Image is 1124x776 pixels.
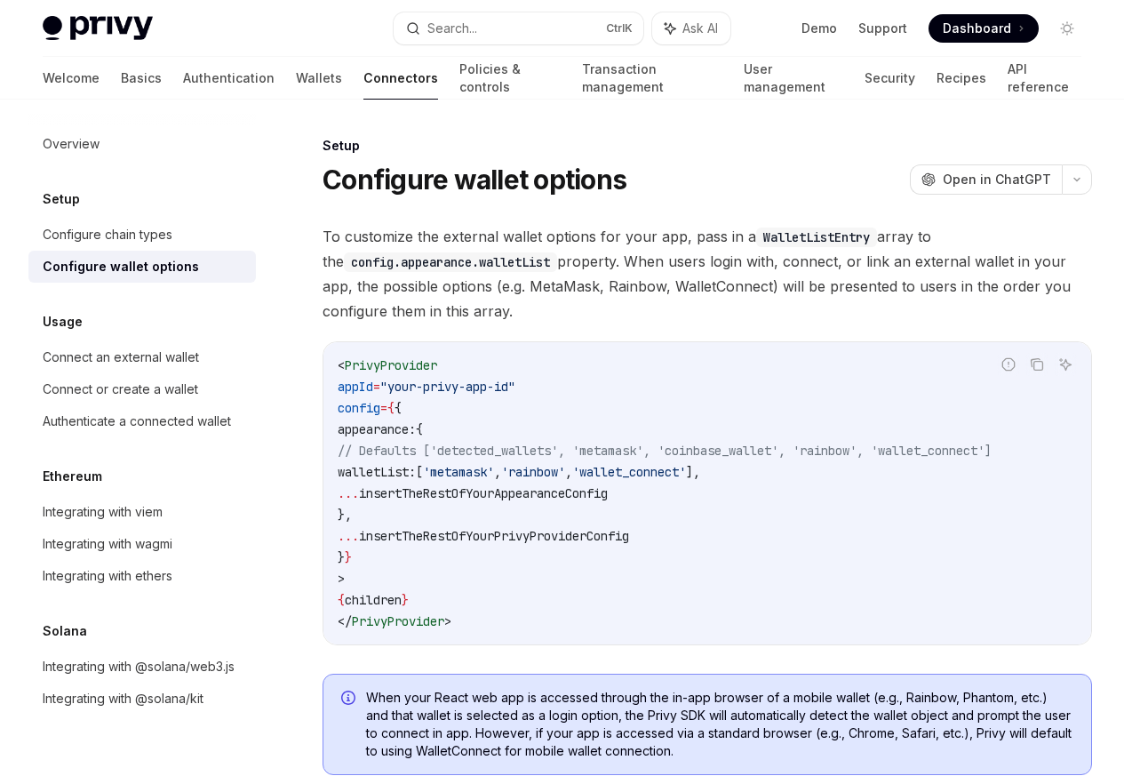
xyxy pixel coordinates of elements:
a: Basics [121,57,162,100]
span: appId [338,379,373,395]
div: Configure chain types [43,224,172,245]
code: config.appearance.walletList [344,252,557,272]
span: insertTheRestOfYourPrivyProviderConfig [359,528,629,544]
span: 'metamask' [423,464,494,480]
span: { [387,400,395,416]
div: Integrating with ethers [43,565,172,587]
span: "your-privy-app-id" [380,379,515,395]
div: Integrating with @solana/kit [43,688,203,709]
span: } [338,549,345,565]
span: config [338,400,380,416]
h5: Ethereum [43,466,102,487]
span: When your React web app is accessed through the in-app browser of a mobile wallet (e.g., Rainbow,... [366,689,1073,760]
span: Ask AI [682,20,718,37]
span: ... [338,528,359,544]
a: Configure wallet options [28,251,256,283]
a: Transaction management [582,57,722,100]
button: Open in ChatGPT [910,164,1062,195]
span: , [565,464,572,480]
a: Integrating with @solana/kit [28,683,256,715]
a: Overview [28,128,256,160]
span: appearance: [338,421,416,437]
a: Authenticate a connected wallet [28,405,256,437]
div: Connect an external wallet [43,347,199,368]
span: ], [686,464,700,480]
a: Dashboard [929,14,1039,43]
a: User management [744,57,843,100]
a: Support [858,20,907,37]
a: Connect an external wallet [28,341,256,373]
div: Authenticate a connected wallet [43,411,231,432]
span: { [416,421,423,437]
span: } [345,549,352,565]
div: Integrating with @solana/web3.js [43,656,235,677]
span: }, [338,507,352,523]
a: Configure chain types [28,219,256,251]
div: Overview [43,133,100,155]
div: Configure wallet options [43,256,199,277]
a: Integrating with viem [28,496,256,528]
span: [ [416,464,423,480]
span: 'rainbow' [501,464,565,480]
div: Setup [323,137,1092,155]
a: Integrating with @solana/web3.js [28,651,256,683]
span: { [395,400,402,416]
div: Connect or create a wallet [43,379,198,400]
span: // Defaults ['detected_wallets', 'metamask', 'coinbase_wallet', 'rainbow', 'wallet_connect'] [338,443,992,459]
span: Ctrl K [606,21,633,36]
span: PrivyProvider [352,613,444,629]
span: > [338,571,345,587]
div: Search... [427,18,477,39]
h5: Setup [43,188,80,210]
span: To customize the external wallet options for your app, pass in a array to the property. When user... [323,224,1092,324]
code: WalletListEntry [756,228,877,247]
span: = [373,379,380,395]
a: Integrating with ethers [28,560,256,592]
span: , [494,464,501,480]
span: = [380,400,387,416]
a: API reference [1008,57,1081,100]
span: </ [338,613,352,629]
div: Integrating with wagmi [43,533,172,555]
button: Toggle dark mode [1053,14,1081,43]
div: Integrating with viem [43,501,163,523]
a: Authentication [183,57,275,100]
span: } [402,592,409,608]
h5: Usage [43,311,83,332]
a: Welcome [43,57,100,100]
button: Ask AI [1054,353,1077,376]
a: Policies & controls [459,57,561,100]
span: > [444,613,451,629]
span: walletList: [338,464,416,480]
a: Wallets [296,57,342,100]
span: Open in ChatGPT [943,171,1051,188]
button: Search...CtrlK [394,12,643,44]
button: Ask AI [652,12,730,44]
svg: Info [341,691,359,708]
a: Demo [801,20,837,37]
a: Integrating with wagmi [28,528,256,560]
a: Connectors [363,57,438,100]
span: < [338,357,345,373]
button: Copy the contents from the code block [1025,353,1048,376]
span: 'wallet_connect' [572,464,686,480]
h1: Configure wallet options [323,164,626,196]
span: Dashboard [943,20,1011,37]
button: Report incorrect code [997,353,1020,376]
span: PrivyProvider [345,357,437,373]
span: children [345,592,402,608]
a: Security [865,57,915,100]
span: insertTheRestOfYourAppearanceConfig [359,485,608,501]
img: light logo [43,16,153,41]
a: Recipes [937,57,986,100]
span: { [338,592,345,608]
a: Connect or create a wallet [28,373,256,405]
span: ... [338,485,359,501]
h5: Solana [43,620,87,642]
